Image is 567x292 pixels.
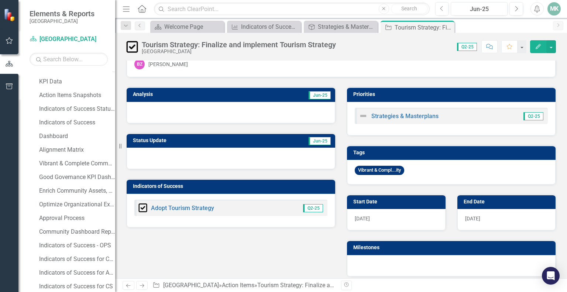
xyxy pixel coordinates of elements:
[37,199,115,210] a: Optimize Organizational Excellence KPI Dashboard
[391,4,428,14] button: Search
[133,138,251,143] h3: Status Update
[37,267,115,279] a: Indicators of Success for Administration
[303,204,323,212] span: Q2-25
[39,92,115,99] div: Action Items Snapshots
[39,119,115,126] div: Indicators of Success
[37,253,115,265] a: Indicators of Success for CDS
[39,242,115,249] div: Indicators of Success - OPS
[371,113,439,120] a: Strategies & Masterplans
[142,41,336,49] div: Tourism Strategy: Finalize and implement Tourism Strategy
[133,183,331,189] h3: Indicators of Success
[154,3,429,16] input: Search ClearPoint...
[142,49,336,54] div: [GEOGRAPHIC_DATA]
[37,212,115,224] a: Approval Process
[355,216,370,221] span: [DATE]
[151,205,214,212] a: Adopt Tourism Strategy
[39,269,115,276] div: Indicators of Success for Administration
[523,112,543,120] span: Q2-25
[353,92,552,97] h3: Priorities
[30,53,108,66] input: Search Below...
[39,160,115,167] div: Vibrant & Complete Community KPI Dashboard
[401,6,417,11] span: Search
[152,281,336,290] div: » »
[309,91,331,99] span: Jun-25
[37,103,115,115] a: Indicators of Success Status Snapshots
[257,282,412,289] div: Tourism Strategy: Finalize and implement Tourism Strategy
[39,201,115,208] div: Optimize Organizational Excellence KPI Dashboard
[547,2,561,16] button: MK
[353,150,552,155] h3: Tags
[133,92,225,97] h3: Analysis
[39,215,115,221] div: Approval Process
[39,147,115,153] div: Alignment Matrix
[353,199,442,205] h3: Start Date
[355,166,404,175] span: Vibrant & Compl...ity
[39,188,115,194] div: Enrich Community Assets, Environment, & Infrastructure KPI Dashboard
[306,22,376,31] a: Strategies & Masterplans
[39,256,115,262] div: Indicators of Success for CDS
[359,111,368,120] img: Not Defined
[395,23,453,32] div: Tourism Strategy: Finalize and implement Tourism Strategy
[542,267,560,285] div: Open Intercom Messenger
[37,144,115,156] a: Alignment Matrix
[39,229,115,235] div: Community Dashboard Report
[37,158,115,169] a: Vibrant & Complete Community KPI Dashboard
[37,240,115,251] a: Indicators of Success - OPS
[4,8,17,21] img: ClearPoint Strategy
[30,35,108,44] a: [GEOGRAPHIC_DATA]
[37,117,115,128] a: Indicators of Success
[126,41,138,53] img: Complete
[453,5,505,14] div: Jun-25
[229,22,299,31] a: Indicators of Success for CS
[37,89,115,101] a: Action Items Snapshots
[39,133,115,140] div: Dashboard
[163,282,219,289] a: [GEOGRAPHIC_DATA]
[37,130,115,142] a: Dashboard
[164,22,222,31] div: Welcome Page
[37,226,115,238] a: Community Dashboard Report
[451,2,508,16] button: Jun-25
[30,18,94,24] small: [GEOGRAPHIC_DATA]
[152,22,222,31] a: Welcome Page
[353,245,552,250] h3: Milestones
[464,199,552,205] h3: End Date
[37,185,115,197] a: Enrich Community Assets, Environment, & Infrastructure KPI Dashboard
[134,59,145,69] div: BZ
[457,43,477,51] span: Q2-25
[465,216,480,221] span: [DATE]
[37,171,115,183] a: Good Governance KPI Dashboard
[39,78,115,85] div: KPI Data
[318,22,376,31] div: Strategies & Masterplans
[37,76,115,87] a: KPI Data
[309,137,331,145] span: Jun-25
[148,61,188,68] div: [PERSON_NAME]
[39,283,115,290] div: Indicators of Success for CS
[222,282,254,289] a: Action Items
[30,9,94,18] span: Elements & Reports
[39,106,115,112] div: Indicators of Success Status Snapshots
[241,22,299,31] div: Indicators of Success for CS
[138,203,147,212] img: Complete
[39,174,115,181] div: Good Governance KPI Dashboard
